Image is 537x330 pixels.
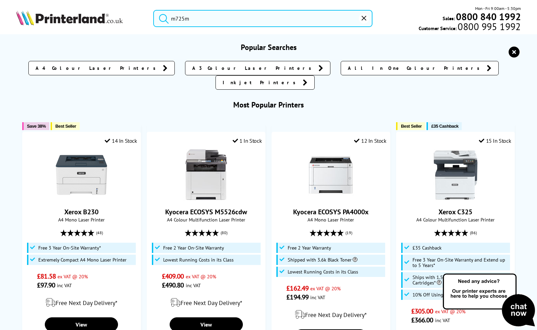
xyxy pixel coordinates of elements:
span: inc VAT [57,282,72,289]
span: A4 Colour Multifunction Laser Printer [400,216,511,223]
button: Best Seller [51,122,80,130]
input: Search product or brand [153,10,372,27]
span: All In One Colour Printers [348,65,483,72]
div: 14 In Stock [105,137,137,144]
img: Kyocera ECOSYS PA4000x [305,149,356,201]
a: Kyocera ECOSYS M5526cdw [181,195,232,202]
img: Xerox C325 [430,149,481,201]
button: £35 Cashback [427,122,462,130]
img: Printerland Logo [16,10,123,25]
img: Open Live Chat window [441,272,537,329]
span: £35 Cashback [412,245,442,251]
span: A4 Colour Laser Printers [36,65,159,72]
img: Xerox B230 [56,149,107,201]
span: 10% Off Using Coupon Code [DATE] [412,292,487,297]
span: ex VAT @ 20% [310,285,341,292]
span: ex VAT @ 20% [186,273,216,280]
span: (86) [470,226,477,239]
span: £35 Cashback [431,124,458,129]
b: 0800 840 1992 [456,10,521,23]
span: Free 3 Year On-Site Warranty and Extend up to 5 Years* [412,257,508,268]
span: A4 Colour Multifunction Laser Printer [150,216,262,223]
span: Ships with 1.5K Black and 1K CMY Toner Cartridges* [412,275,508,285]
span: Extremely Compact A4 Mono Laser Printer [38,257,127,263]
span: Free 3 Year On-Site Warranty* [38,245,101,251]
span: £366.00 [411,316,433,325]
span: Free 2 Year Warranty [288,245,331,251]
span: Customer Service: [419,23,521,31]
span: £490.80 [162,281,184,290]
a: Kyocera ECOSYS PA4000x [293,207,369,216]
span: £194.99 [286,293,309,302]
button: Save 38% [22,122,49,130]
span: £409.00 [162,272,184,281]
div: modal_delivery [150,293,262,312]
a: Printerland Logo [16,10,145,27]
span: ex VAT @ 20% [57,273,88,280]
a: 0800 840 1992 [455,13,521,20]
span: £81.58 [37,272,56,281]
div: 1 In Stock [233,137,262,144]
a: Kyocera ECOSYS PA4000x [305,195,356,202]
a: Kyocera ECOSYS M5526cdw [165,207,247,216]
span: Mon - Fri 9:00am - 5:30pm [475,5,521,12]
span: Save 38% [27,124,46,129]
span: (19) [345,226,352,239]
div: 15 In Stock [479,137,511,144]
div: modal_delivery [26,293,137,312]
div: 12 In Stock [354,137,386,144]
span: inc VAT [435,317,450,323]
button: Best Seller [396,122,425,130]
span: A4 Mono Laser Printer [275,216,387,223]
h3: Most Popular Printers [16,100,521,110]
a: Xerox B230 [56,195,107,202]
span: £162.49 [286,284,309,293]
span: Lowest Running Costs in its Class [163,257,234,263]
a: A3 Colour Laser Printers [185,61,330,75]
a: Inkjet Printers [215,75,315,90]
a: Xerox C325 [430,195,481,202]
span: Lowest Running Costs in its Class [288,269,358,275]
span: (48) [96,226,103,239]
span: Best Seller [401,124,422,129]
span: Inkjet Printers [223,79,299,86]
span: £97.90 [37,281,55,290]
span: 0800 995 1992 [457,23,521,30]
span: A4 Mono Laser Printer [26,216,137,223]
span: Sales: [443,15,455,22]
h3: Popular Searches [16,42,521,52]
span: £305.00 [411,307,433,316]
a: A4 Colour Laser Printers [28,61,175,75]
span: inc VAT [310,294,325,301]
span: (80) [221,226,227,239]
span: A3 Colour Laser Printers [192,65,315,72]
span: Free 2 Year On-Site Warranty [163,245,224,251]
a: Xerox B230 [64,207,99,216]
a: Xerox C325 [438,207,472,216]
img: Kyocera ECOSYS M5526cdw [181,149,232,201]
div: modal_delivery [275,305,387,324]
a: All In One Colour Printers [341,61,499,75]
span: ex VAT @ 20% [435,308,466,315]
span: Best Seller [55,124,76,129]
span: inc VAT [186,282,201,289]
span: Shipped with 3.6k Black Toner [288,257,357,263]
